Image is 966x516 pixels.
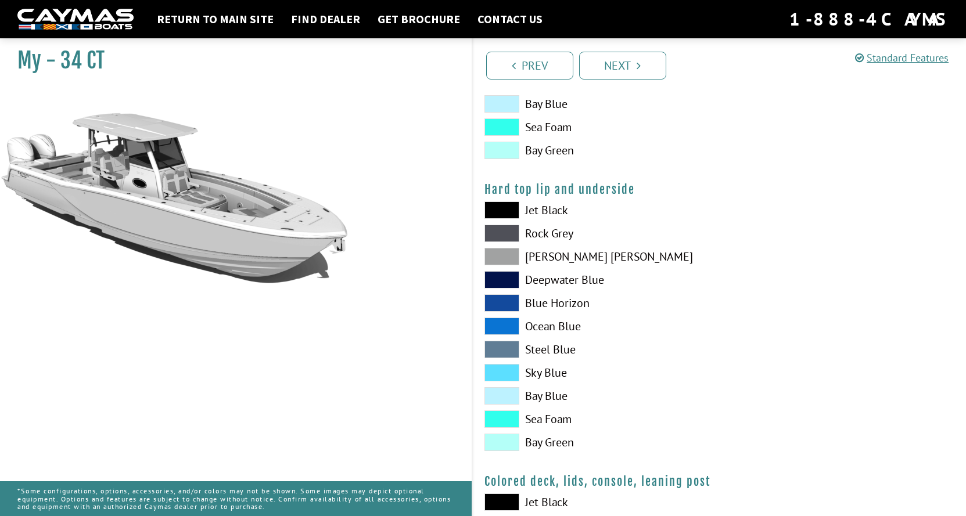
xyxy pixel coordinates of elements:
label: [PERSON_NAME] [PERSON_NAME] [484,248,708,265]
label: Bay Green [484,142,708,159]
a: Next [579,52,666,80]
label: Deepwater Blue [484,271,708,288]
label: Sea Foam [484,410,708,428]
label: Sea Foam [484,118,708,136]
label: Blue Horizon [484,294,708,312]
img: white-logo-c9c8dbefe5ff5ceceb0f0178aa75bf4bb51f6bca0971e226c86eb53dfe498488.png [17,9,134,30]
label: Bay Green [484,434,708,451]
p: *Some configurations, options, accessories, and/or colors may not be shown. Some images may depic... [17,481,454,516]
a: Find Dealer [285,12,366,27]
label: Bay Blue [484,387,708,405]
label: Steel Blue [484,341,708,358]
a: Standard Features [855,51,949,64]
div: 1-888-4CAYMAS [789,6,949,32]
label: Ocean Blue [484,317,708,335]
h1: My - 34 CT [17,48,443,74]
a: Contact Us [472,12,548,27]
a: Prev [486,52,573,80]
h4: Hard top lip and underside [484,182,955,197]
label: Jet Black [484,201,708,219]
label: Sky Blue [484,364,708,381]
a: Return to main site [151,12,279,27]
h4: Colored deck, lids, console, leaning post [484,474,955,489]
label: Bay Blue [484,95,708,113]
a: Get Brochure [372,12,466,27]
label: Jet Black [484,493,708,511]
label: Rock Grey [484,225,708,242]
